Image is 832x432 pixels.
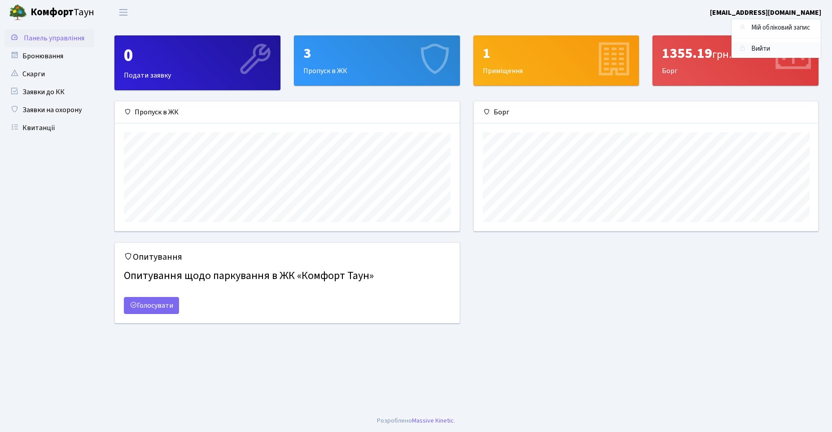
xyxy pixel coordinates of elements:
[662,45,809,62] div: 1355.19
[412,416,454,425] a: Massive Kinetic
[4,101,94,119] a: Заявки на охорону
[4,47,94,65] a: Бронювання
[712,47,731,62] span: грн.
[294,36,460,85] div: Пропуск в ЖК
[653,36,818,85] div: Борг
[124,252,451,262] h5: Опитування
[31,5,74,19] b: Комфорт
[24,33,84,43] span: Панель управління
[124,297,179,314] a: Голосувати
[4,65,94,83] a: Скарги
[9,4,27,22] img: logo.png
[31,5,94,20] span: Таун
[377,416,455,426] div: .
[4,29,94,47] a: Панель управління
[710,8,821,17] b: [EMAIL_ADDRESS][DOMAIN_NAME]
[124,45,271,66] div: 0
[114,35,280,90] a: 0Подати заявку
[731,21,821,35] a: Мій обліковий запис
[124,266,451,286] h4: Опитування щодо паркування в ЖК «Комфорт Таун»
[115,36,280,90] div: Подати заявку
[377,416,412,425] a: Розроблено
[731,42,821,56] a: Вийти
[4,119,94,137] a: Квитанції
[474,36,639,85] div: Приміщення
[294,35,460,86] a: 3Пропуск в ЖК
[115,101,460,123] div: Пропуск в ЖК
[112,5,135,20] button: Переключити навігацію
[4,83,94,101] a: Заявки до КК
[727,20,832,39] nav: breadcrumb
[303,45,451,62] div: 3
[483,45,630,62] div: 1
[473,35,639,86] a: 1Приміщення
[474,101,819,123] div: Борг
[710,7,821,18] a: [EMAIL_ADDRESS][DOMAIN_NAME]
